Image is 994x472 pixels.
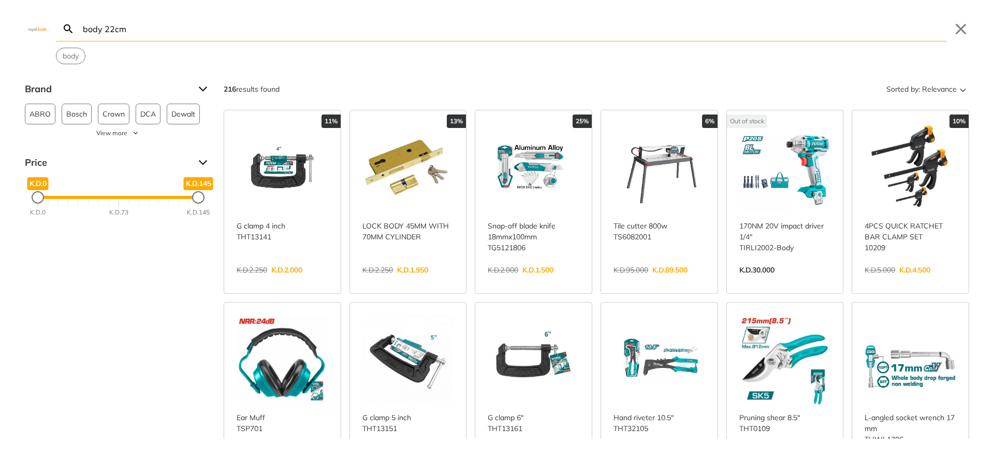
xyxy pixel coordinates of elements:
button: DCA [136,104,160,124]
div: K.D.145 [187,208,210,217]
span: Relevance [922,81,957,97]
span: Crown [103,104,125,124]
div: Minimum Price [32,191,44,204]
div: 11% [321,115,341,128]
button: View more [25,128,211,138]
span: body [63,51,79,62]
div: 13% [447,115,466,128]
button: Crown [98,104,129,124]
img: Close [25,26,50,31]
svg: Sort [957,83,969,95]
span: Brand [25,81,191,97]
button: Dewalt [167,104,200,124]
input: Search… [81,17,946,41]
div: 6% [702,115,718,128]
div: 10% [949,115,969,128]
button: Sorted by:Relevance Sort [884,81,969,97]
span: Bosch [66,104,87,124]
button: Close [953,21,969,37]
span: Dewalt [171,104,195,124]
button: Select suggestion: body [56,48,85,64]
button: Bosch [62,104,92,124]
div: Maximum Price [192,191,204,204]
button: ABRO [25,104,55,124]
strong: 216 [224,84,236,94]
div: Out of stock [727,115,767,128]
div: K.D.73 [109,208,128,217]
span: View more [96,128,127,138]
span: Price [25,154,191,171]
div: results found [224,81,280,97]
span: DCA [140,104,156,124]
div: 25% [573,115,592,128]
div: K.D.0 [30,208,46,217]
span: ABRO [30,104,51,124]
svg: Search [62,23,75,35]
div: Suggestion: body [56,48,85,64]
